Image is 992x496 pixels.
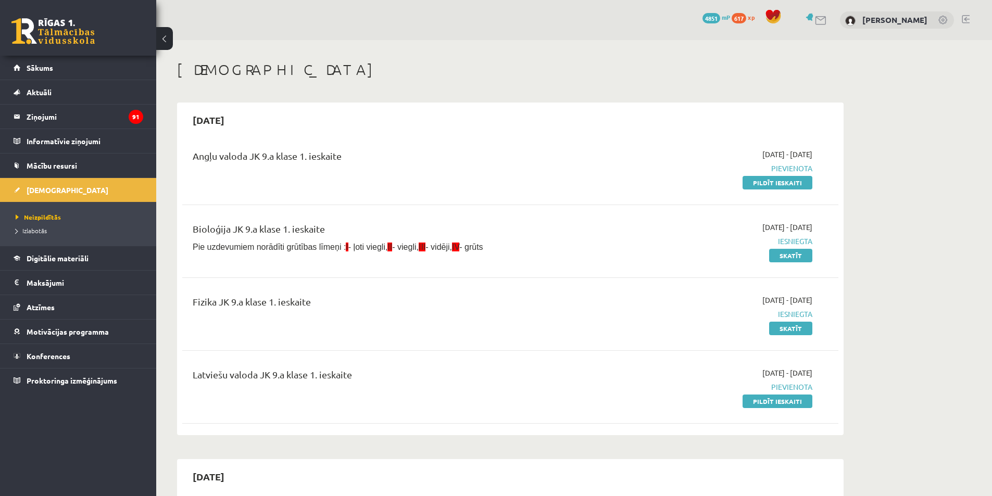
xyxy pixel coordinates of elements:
[702,13,720,23] span: 4851
[182,108,235,132] h2: [DATE]
[346,243,348,251] span: I
[16,213,61,221] span: Neizpildītās
[14,271,143,295] a: Maksājumi
[11,18,95,44] a: Rīgas 1. Tālmācības vidusskola
[616,381,812,392] span: Pievienota
[27,376,117,385] span: Proktoringa izmēģinājums
[16,226,146,235] a: Izlabotās
[182,464,235,489] h2: [DATE]
[14,320,143,344] a: Motivācijas programma
[27,302,55,312] span: Atzīmes
[14,154,143,177] a: Mācību resursi
[732,13,746,23] span: 617
[129,110,143,124] i: 91
[16,212,146,222] a: Neizpildītās
[27,161,77,170] span: Mācību resursi
[27,327,109,336] span: Motivācijas programma
[177,61,844,79] h1: [DEMOGRAPHIC_DATA]
[387,243,392,251] span: II
[27,185,108,195] span: [DEMOGRAPHIC_DATA]
[732,13,760,21] a: 617 xp
[27,271,143,295] legend: Maksājumi
[14,56,143,80] a: Sākums
[27,253,89,263] span: Digitālie materiāli
[14,178,143,202] a: [DEMOGRAPHIC_DATA]
[14,295,143,319] a: Atzīmes
[193,243,483,251] span: Pie uzdevumiem norādīti grūtības līmeņi : - ļoti viegli, - viegli, - vidēji, - grūts
[14,368,143,392] a: Proktoringa izmēģinājums
[14,105,143,129] a: Ziņojumi91
[193,222,600,241] div: Bioloģija JK 9.a klase 1. ieskaite
[616,309,812,320] span: Iesniegta
[193,295,600,314] div: Fizika JK 9.a klase 1. ieskaite
[27,87,52,97] span: Aktuāli
[702,13,730,21] a: 4851 mP
[452,243,459,251] span: IV
[616,236,812,247] span: Iesniegta
[762,222,812,233] span: [DATE] - [DATE]
[14,129,143,153] a: Informatīvie ziņojumi
[722,13,730,21] span: mP
[762,367,812,378] span: [DATE] - [DATE]
[193,149,600,168] div: Angļu valoda JK 9.a klase 1. ieskaite
[862,15,927,25] a: [PERSON_NAME]
[27,351,70,361] span: Konferences
[14,344,143,368] a: Konferences
[193,367,600,387] div: Latviešu valoda JK 9.a klase 1. ieskaite
[27,129,143,153] legend: Informatīvie ziņojumi
[743,176,812,189] a: Pildīt ieskaiti
[769,322,812,335] a: Skatīt
[16,226,47,235] span: Izlabotās
[762,149,812,160] span: [DATE] - [DATE]
[743,395,812,408] a: Pildīt ieskaiti
[845,16,856,26] img: Aleksandrs Koroļovs
[27,63,53,72] span: Sākums
[419,243,425,251] span: III
[762,295,812,306] span: [DATE] - [DATE]
[616,163,812,174] span: Pievienota
[14,80,143,104] a: Aktuāli
[748,13,755,21] span: xp
[14,246,143,270] a: Digitālie materiāli
[769,249,812,262] a: Skatīt
[27,105,143,129] legend: Ziņojumi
